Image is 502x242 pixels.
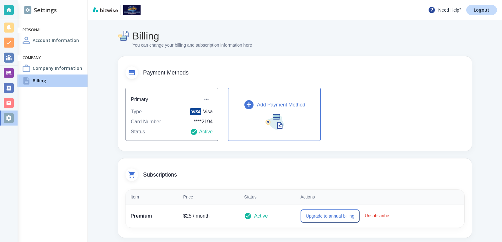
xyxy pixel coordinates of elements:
p: Type [131,108,142,116]
a: Company InformationCompany Information [18,62,88,75]
button: Unsubscribe [362,209,392,222]
p: Visa [190,108,213,116]
th: Status [239,190,295,204]
button: Upgrade to annual billing [301,209,360,223]
a: Logout [466,5,497,15]
img: Double-A Detailing [123,5,141,15]
p: Status [131,128,145,136]
img: DashboardSidebarSettings.svg [24,6,31,14]
p: Add Payment Method [257,101,305,109]
h2: Settings [24,6,57,14]
h6: Personal [23,28,83,33]
span: Subscriptions [143,172,464,178]
p: Card Number [131,118,161,126]
img: bizwise [93,7,118,12]
button: Add Payment Method [228,88,321,141]
h4: Company Information [33,65,82,71]
p: Need Help? [428,6,461,14]
a: BillingBilling [18,75,88,87]
img: Visa [190,108,201,115]
a: Account InformationAccount Information [18,34,88,47]
th: Actions [296,190,464,204]
h4: Billing [33,77,46,84]
h4: Account Information [33,37,79,44]
h6: Company [23,55,83,61]
span: Payment Methods [143,70,464,76]
h4: Billing [132,30,252,42]
p: Active [190,128,213,136]
th: Item [125,190,178,204]
p: Logout [474,8,489,12]
p: Active [254,212,268,220]
p: $ 25 / month [183,212,234,220]
p: You can change your billing and subscription information here [132,42,252,49]
h6: Primary [131,95,148,103]
p: Premium [131,212,173,220]
th: Price [178,190,239,204]
img: Billing [118,30,130,42]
